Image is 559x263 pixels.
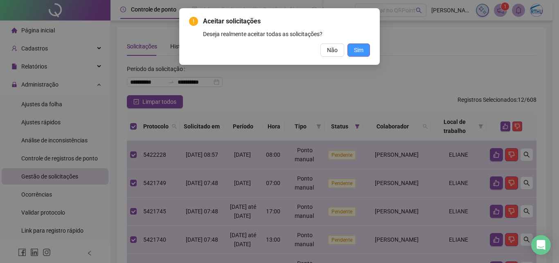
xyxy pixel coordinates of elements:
[347,43,370,57] button: Sim
[531,235,551,255] div: Open Intercom Messenger
[203,30,370,39] div: Deseja realmente aceitar todas as solicitações?
[203,16,370,26] span: Aceitar solicitações
[189,17,198,26] span: exclamation-circle
[354,46,363,55] span: Sim
[320,43,344,57] button: Não
[327,46,338,55] span: Não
